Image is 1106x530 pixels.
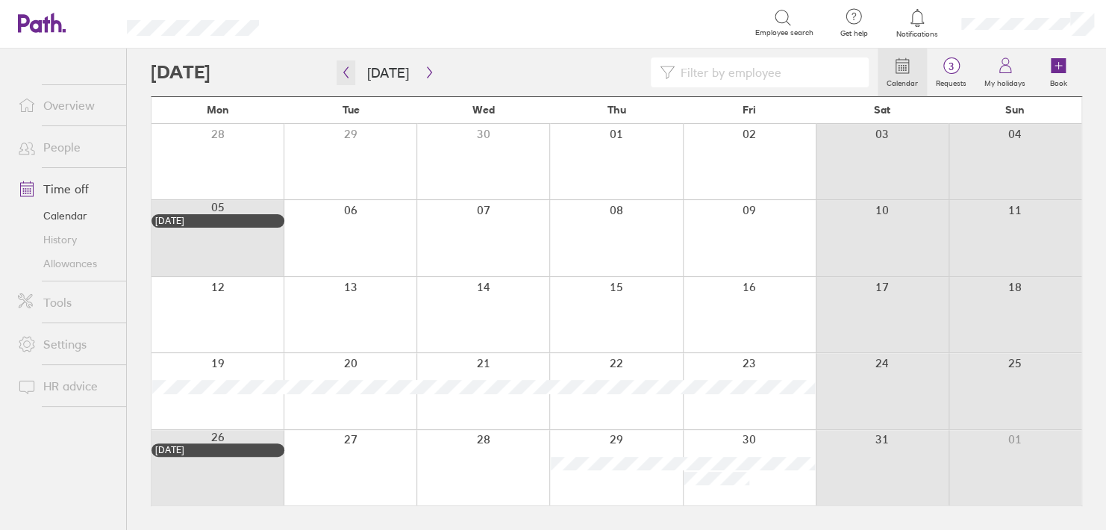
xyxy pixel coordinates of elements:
[6,90,126,120] a: Overview
[6,287,126,317] a: Tools
[1041,75,1076,88] label: Book
[927,75,975,88] label: Requests
[1034,49,1082,96] a: Book
[6,371,126,401] a: HR advice
[355,60,421,85] button: [DATE]
[155,216,281,226] div: [DATE]
[343,104,360,116] span: Tue
[874,104,890,116] span: Sat
[893,30,942,39] span: Notifications
[755,28,813,37] span: Employee search
[1005,104,1025,116] span: Sun
[472,104,495,116] span: Wed
[830,29,878,38] span: Get help
[299,16,337,29] div: Search
[675,58,860,87] input: Filter by employee
[878,75,927,88] label: Calendar
[878,49,927,96] a: Calendar
[927,49,975,96] a: 3Requests
[6,174,126,204] a: Time off
[207,104,229,116] span: Mon
[6,228,126,252] a: History
[607,104,626,116] span: Thu
[6,329,126,359] a: Settings
[6,204,126,228] a: Calendar
[155,445,281,455] div: [DATE]
[893,7,942,39] a: Notifications
[6,252,126,275] a: Allowances
[975,49,1034,96] a: My holidays
[927,60,975,72] span: 3
[743,104,756,116] span: Fri
[6,132,126,162] a: People
[975,75,1034,88] label: My holidays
